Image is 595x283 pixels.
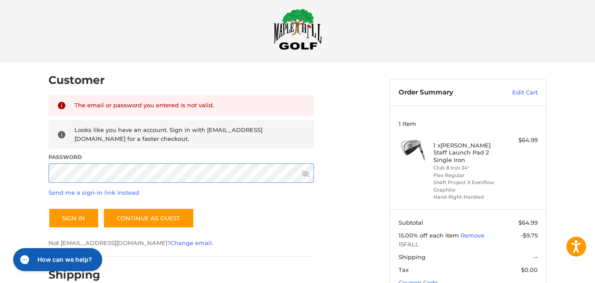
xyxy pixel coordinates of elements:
[103,208,194,228] a: Continue as guest
[433,172,501,179] li: Flex Regular
[503,136,538,145] div: $64.99
[399,88,493,97] h3: Order Summary
[48,239,314,248] p: Not [EMAIL_ADDRESS][DOMAIN_NAME]? .
[461,232,484,239] a: Remove
[74,101,306,110] div: The email or password you entered is not valid.
[48,268,100,282] h2: Shipping
[48,73,105,87] h2: Customer
[170,239,212,246] a: Change email
[433,193,501,201] li: Hand Right-Handed
[399,240,538,249] span: 15FALL
[48,208,99,228] button: Sign In
[74,126,262,142] span: Looks like you have an account. Sign in with [EMAIL_ADDRESS][DOMAIN_NAME] for a faster checkout.
[399,232,461,239] span: 15.00% off each item
[521,266,538,273] span: $0.00
[521,232,538,239] span: -$9.75
[433,179,501,193] li: Shaft Project X Evenflow Graphite
[48,189,139,196] a: Send me a sign-in link instead
[518,219,538,226] span: $64.99
[399,266,409,273] span: Tax
[493,88,538,97] a: Edit Cart
[433,164,501,172] li: Club 8 Iron 34°
[399,253,425,260] span: Shipping
[9,245,105,274] iframe: Gorgias live chat messenger
[433,142,501,163] h4: 1 x [PERSON_NAME] Staff Launch Pad 2 Single Iron
[273,8,322,50] img: Maple Hill Golf
[533,253,538,260] span: --
[399,219,423,226] span: Subtotal
[48,153,314,161] label: Password
[399,120,538,127] h3: 1 Item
